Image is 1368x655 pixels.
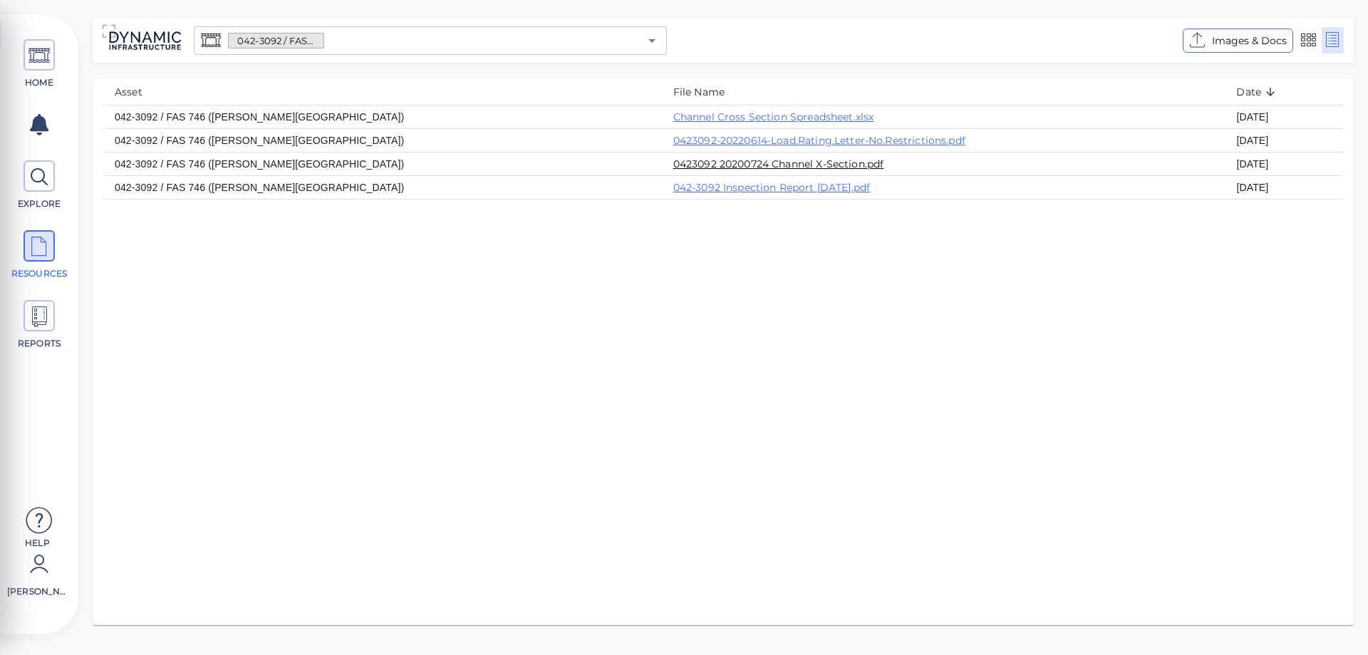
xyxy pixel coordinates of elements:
span: Help [7,537,68,548]
td: 042-3092 / FAS 746 ([PERSON_NAME][GEOGRAPHIC_DATA]) [103,128,662,152]
a: 042-3092 Inspection Report [DATE].pdf [673,181,871,194]
span: RESOURCES [9,267,70,280]
span: File Name [673,83,743,100]
td: 042-3092 / FAS 746 ([PERSON_NAME][GEOGRAPHIC_DATA]) [103,152,662,175]
span: [PERSON_NAME] [7,585,68,598]
td: [DATE] [1225,152,1343,175]
a: HOME [7,39,71,89]
td: [DATE] [1225,128,1343,152]
span: EXPLORE [9,197,70,210]
a: Channel Cross Section Spreadsheet.xlsx [673,110,874,123]
td: 042-3092 / FAS 746 ([PERSON_NAME][GEOGRAPHIC_DATA]) [103,175,662,199]
a: 0423092-20220614-Load.Rating.Letter-No.Restrictions.pdf [673,134,965,147]
a: RESOURCES [7,230,71,280]
td: [DATE] [1225,105,1343,128]
button: Images & Docs [1183,29,1293,53]
td: 042-3092 / FAS 746 ([PERSON_NAME][GEOGRAPHIC_DATA]) [103,105,662,128]
span: REPORTS [9,337,70,350]
td: [DATE] [1225,175,1343,199]
a: REPORTS [7,300,71,350]
span: Asset [115,83,161,100]
a: 0423092 20200724 Channel X-Section.pdf [673,158,884,170]
span: Date [1236,83,1280,100]
span: Images & Docs [1212,32,1287,49]
span: 042-3092 / FAS 746 ([PERSON_NAME][GEOGRAPHIC_DATA]) [229,34,323,48]
a: EXPLORE [7,160,71,210]
iframe: Chat [1307,591,1357,644]
button: Open [642,31,662,51]
table: resources table [103,78,1343,200]
span: HOME [9,76,70,89]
